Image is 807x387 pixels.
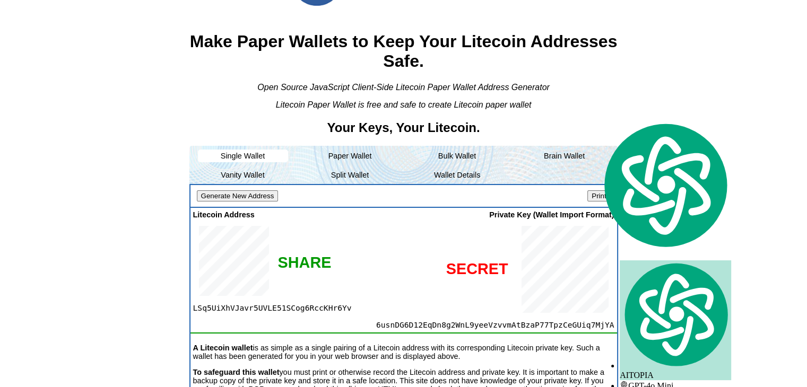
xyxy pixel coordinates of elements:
[197,190,279,201] input: Generate New Address
[404,165,511,184] li: Wallet Details
[278,254,332,271] div: SHARE
[193,344,614,360] p: is as simple as a single pairing of a Litecoin address with its corresponding Litecoin private ke...
[319,320,614,329] span: 6usnDG6D12EqDn8g2WnL9yeeVzvvmAtBzaP77TpzCeGUiq7MjYA
[297,146,404,165] li: Paper Wallet
[489,210,614,219] span: Private Key (Wallet Import Format)
[189,32,618,71] h1: Make Paper Wallets to Keep Your Litecoin Addresses Safe.
[446,260,508,278] div: SECRET
[404,146,511,165] li: Bulk Wallet
[193,303,319,312] span: LSq5UiXhVJavr5UVLE51SCog6RccKHr6Yv
[511,146,618,165] li: Brain Wallet
[189,120,618,135] h2: Your Keys, Your Litecoin.
[297,165,404,184] li: Split Wallet
[189,165,297,184] li: Vanity Wallet
[193,344,253,352] b: A Litecoin wallet
[193,368,280,376] b: To safeguard this wallet
[189,83,618,92] div: Open Source JavaScript Client-Side Litecoin Paper Wallet Address Generator
[189,100,618,110] div: Litecoin Paper Wallet is free and safe to create Litecoin paper wallet
[193,210,255,219] span: Litecoin Address
[620,260,731,369] img: logo.svg
[587,190,610,201] input: Print
[620,260,731,381] div: AITOPIA
[598,120,731,250] img: logo.svg
[198,149,288,162] li: Single Wallet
